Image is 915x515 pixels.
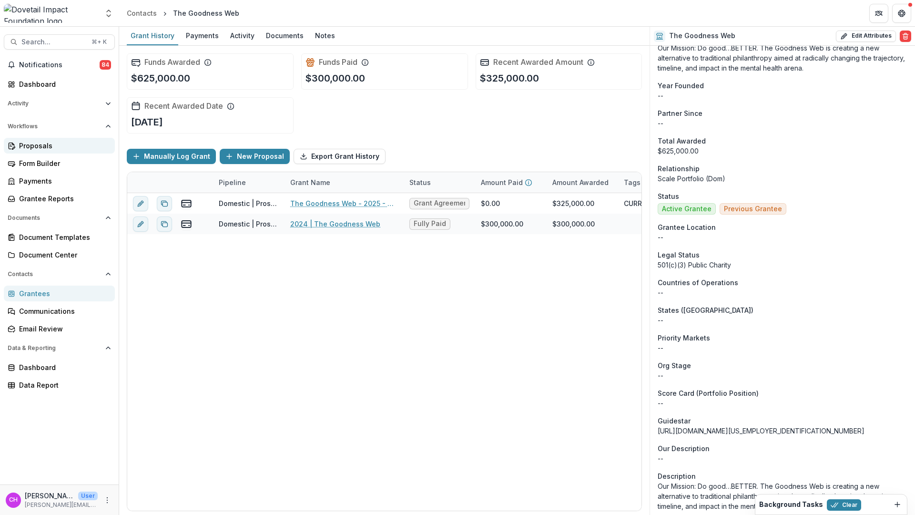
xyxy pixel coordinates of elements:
div: Form Builder [19,158,107,168]
a: Payments [182,27,223,45]
a: Contacts [123,6,161,20]
div: Pipeline [213,172,285,193]
a: Dashboard [4,76,115,92]
button: Dismiss [892,499,903,510]
a: Notes [311,27,339,45]
div: $625,000.00 [658,146,907,156]
button: Manually Log Grant [127,149,216,164]
div: Grant History [127,29,178,42]
button: edit [133,196,148,211]
span: States ([GEOGRAPHIC_DATA]) [658,305,753,315]
nav: breadcrumb [123,6,243,20]
a: Grantees [4,286,115,301]
button: Open Workflows [4,119,115,134]
p: -- [658,288,907,298]
span: Grantee Location [658,222,716,232]
div: Communications [19,306,107,316]
button: Delete [900,31,911,42]
a: Communications [4,303,115,319]
div: Tags [618,172,690,193]
span: Workflows [8,123,102,130]
div: Amount Paid [475,172,547,193]
div: $0.00 [481,198,500,208]
div: Document Center [19,250,107,260]
p: $300,000.00 [305,71,365,85]
div: Notes [311,29,339,42]
a: Proposals [4,138,115,154]
div: Dashboard [19,362,107,372]
p: $625,000.00 [131,71,190,85]
button: Open Data & Reporting [4,340,115,356]
h2: Recent Awarded Amount [493,58,583,67]
span: Documents [8,215,102,221]
span: Active Grantee [662,205,712,213]
div: Dashboard [19,79,107,89]
div: Status [404,172,475,193]
span: 84 [100,60,111,70]
p: Amount Paid [481,177,523,187]
button: Partners [869,4,888,23]
button: view-payments [181,218,192,230]
span: Total Awarded [658,136,706,146]
span: Partner Since [658,108,702,118]
span: Year Founded [658,81,704,91]
p: User [78,492,98,500]
span: Contacts [8,271,102,278]
span: Grant Agreement [414,199,465,207]
span: Org Stage [658,360,691,371]
div: Payments [19,176,107,186]
button: Duplicate proposal [157,196,172,211]
div: Tags [618,177,646,187]
h2: Recent Awarded Date [144,102,223,111]
div: Domestic | Prospects Pipeline [219,219,279,229]
div: Grant Name [285,172,404,193]
button: Get Help [892,4,911,23]
div: Data Report [19,380,107,390]
div: $325,000.00 [552,198,594,208]
div: [URL][DOMAIN_NAME][US_EMPLOYER_IDENTIFICATION_NUMBER] [658,426,907,436]
div: Email Review [19,324,107,334]
a: Form Builder [4,155,115,171]
p: -- [658,232,907,242]
h2: The Goodness Web [669,32,735,40]
span: Guidestar [658,416,691,426]
span: Previous Grantee [724,205,782,213]
a: Document Center [4,247,115,263]
span: Score Card (Portfolio Position) [658,388,759,398]
h2: Funds Awarded [144,58,200,67]
button: New Proposal [220,149,290,164]
button: Edit Attributes [836,31,896,42]
div: Courtney Eker Hardy [9,497,18,503]
div: $300,000.00 [481,219,523,229]
span: Our Description [658,443,710,453]
div: Documents [262,29,307,42]
button: Notifications84 [4,57,115,72]
img: Dovetail Impact Foundation logo [4,4,98,23]
p: [PERSON_NAME] [PERSON_NAME] [25,491,74,501]
button: More [102,494,113,506]
p: [DATE] [131,115,163,129]
button: Duplicate proposal [157,216,172,232]
p: [PERSON_NAME][EMAIL_ADDRESS][DOMAIN_NAME] [25,501,98,509]
p: Scale Portfolio (Dom) [658,174,907,184]
p: -- [658,453,907,463]
div: Domestic | Prospects Pipeline [219,198,279,208]
div: CURRENT [624,198,656,208]
div: $300,000.00 [552,219,595,229]
span: Relationship [658,164,700,174]
div: Grantee Reports [19,194,107,204]
a: The Goodness Web - 2025 - Dovetail Impact Foundation Document Request [290,198,398,208]
a: 2024 | The Goodness Web [290,219,380,229]
div: 501(c)(3) Public Charity [658,260,907,270]
h2: Funds Paid [319,58,357,67]
p: Our Mission: Do good…BETTER. The Goodness Web is creating a new alternative to traditional philan... [658,43,907,73]
a: Email Review [4,321,115,337]
button: Open entity switcher [102,4,115,23]
button: Open Contacts [4,267,115,282]
div: The Goodness Web [173,8,239,18]
div: Payments [182,29,223,42]
p: -- [658,91,907,101]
